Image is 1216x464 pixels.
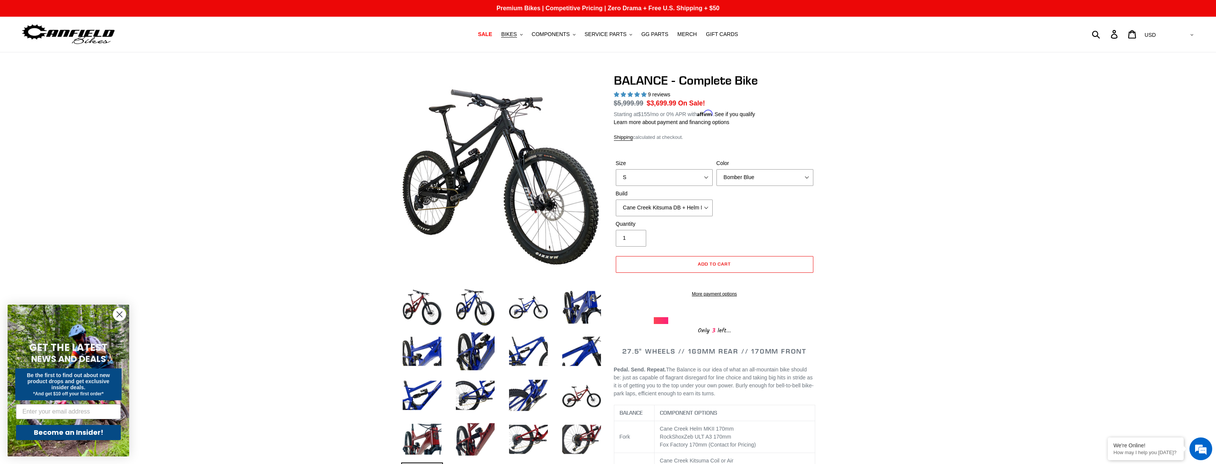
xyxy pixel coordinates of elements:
span: On Sale! [678,98,705,108]
span: GIFT CARDS [706,31,738,38]
button: Become an Insider! [16,425,121,440]
div: calculated at checkout. [614,134,815,141]
img: Load image into Gallery viewer, BALANCE - Complete Bike [561,374,602,416]
img: Load image into Gallery viewer, BALANCE - Complete Bike [454,286,496,328]
span: Add to cart [698,261,731,267]
label: Quantity [616,220,713,228]
h1: BALANCE - Complete Bike [614,73,815,88]
div: Navigation go back [8,42,20,53]
img: Load image into Gallery viewer, BALANCE - Complete Bike [401,286,443,328]
b: Pedal. Send. Repeat. [614,366,666,373]
img: Load image into Gallery viewer, BALANCE - Complete Bike [561,418,602,460]
button: Close dialog [113,308,126,321]
img: Load image into Gallery viewer, BALANCE - Complete Bike [508,418,549,460]
div: Chat with us now [51,42,139,52]
a: GIFT CARDS [702,29,742,39]
button: BIKES [497,29,526,39]
a: Shipping [614,134,633,141]
span: SALE [478,31,492,38]
textarea: Type your message and hit 'Enter' [4,207,145,234]
th: COMPONENT OPTIONS [654,405,815,421]
td: Fork [614,421,654,453]
button: Add to cart [616,256,813,273]
span: 5.00 stars [614,91,648,98]
span: Cane Creek Helm MKII 170mm [660,426,734,432]
img: Load image into Gallery viewer, BALANCE - Complete Bike [508,330,549,372]
img: Load image into Gallery viewer, BALANCE - Complete Bike [508,374,549,416]
td: RockShox mm Fox Factory 170mm (Contact for Pricing) [654,421,815,453]
img: Load image into Gallery viewer, BALANCE - Complete Bike [561,330,602,372]
span: COMPONENTS [532,31,570,38]
a: GG PARTS [637,29,672,39]
span: NEWS AND DEALS [31,353,106,365]
button: COMPONENTS [528,29,579,39]
span: $155 [638,111,650,117]
span: BIKES [501,31,517,38]
a: MERCH [674,29,701,39]
img: Canfield Bikes [21,22,116,46]
img: d_696896380_company_1647369064580_696896380 [24,38,43,57]
img: Load image into Gallery viewer, BALANCE - Complete Bike [454,330,496,372]
div: Minimize live chat window [125,4,143,22]
span: MERCH [677,31,697,38]
span: Be the first to find out about new product drops and get exclusive insider deals. [27,372,110,390]
input: Search [1096,26,1115,42]
img: Load image into Gallery viewer, BALANCE - Complete Bike [454,374,496,416]
a: See if you qualify - Learn more about Affirm Financing (opens in modal) [715,111,755,117]
img: Load image into Gallery viewer, BALANCE - Complete Bike [454,418,496,460]
label: Color [716,159,813,167]
a: More payment options [616,291,813,297]
span: *And get $10 off your first order* [33,391,103,396]
img: Load image into Gallery viewer, BALANCE - Complete Bike [401,374,443,416]
p: How may I help you today? [1113,450,1178,455]
span: $3,699.99 [647,99,676,107]
div: We're Online! [1113,442,1178,448]
span: We're online! [44,96,105,172]
p: The Balance is our idea of what an all-mountain bike should be: just as capable of flagrant disre... [614,366,815,398]
s: $5,999.99 [614,99,644,107]
label: Size [616,159,713,167]
img: Load image into Gallery viewer, BALANCE - Complete Bike [561,286,602,328]
img: Load image into Gallery viewer, BALANCE - Complete Bike [401,418,443,460]
span: GG PARTS [641,31,668,38]
span: GET THE LATEST [29,341,108,354]
div: Only left... [654,324,775,336]
a: SALE [474,29,496,39]
p: Starting at /mo or 0% APR with . [614,109,755,118]
th: BALANCE [614,405,654,421]
label: Build [616,190,713,198]
input: Enter your email address [16,404,121,419]
span: Zeb ULT A3 170 [684,434,723,440]
img: Load image into Gallery viewer, BALANCE - Complete Bike [401,330,443,372]
img: Load image into Gallery viewer, BALANCE - Complete Bike [508,286,549,328]
button: SERVICE PARTS [581,29,636,39]
a: Learn more about payment and financing options [614,119,729,125]
h2: 27.5" WHEELS // 169MM REAR // 170MM FRONT [614,347,815,355]
span: SERVICE PARTS [585,31,626,38]
span: 3 [710,326,718,335]
span: 9 reviews [648,91,670,98]
span: Affirm [697,110,713,116]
